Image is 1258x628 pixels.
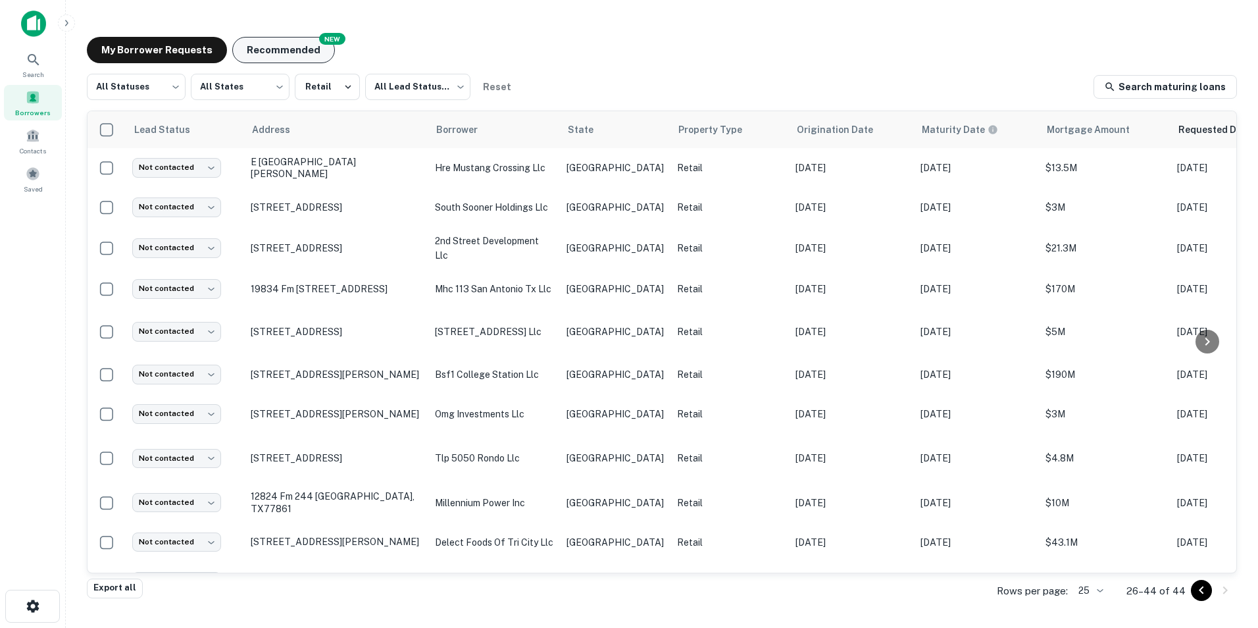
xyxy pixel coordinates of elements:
[1045,161,1164,175] p: $13.5M
[87,579,143,598] button: Export all
[677,161,782,175] p: Retail
[677,367,782,382] p: Retail
[677,241,782,255] p: Retail
[677,407,782,421] p: Retail
[920,282,1032,296] p: [DATE]
[132,572,221,591] div: Not contacted
[4,123,62,159] a: Contacts
[1045,496,1164,510] p: $10M
[795,200,907,215] p: [DATE]
[251,369,422,380] p: [STREET_ADDRESS][PERSON_NAME]
[132,279,221,298] div: Not contacted
[795,282,907,296] p: [DATE]
[914,111,1039,148] th: Maturity dates displayed may be estimated. Please contact the lender for the most accurate maturi...
[20,145,46,156] span: Contacts
[251,452,422,464] p: [STREET_ADDRESS]
[4,161,62,197] a: Saved
[132,493,221,512] div: Not contacted
[191,70,289,104] div: All States
[251,408,422,420] p: [STREET_ADDRESS][PERSON_NAME]
[795,496,907,510] p: [DATE]
[435,535,553,550] p: delect foods of tri city llc
[566,241,664,255] p: [GEOGRAPHIC_DATA]
[435,325,553,339] p: [STREET_ADDRESS] llc
[677,535,782,550] p: Retail
[251,283,422,295] p: 19834 Fm [STREET_ADDRESS]
[24,184,43,194] span: Saved
[1045,282,1164,296] p: $170M
[87,70,186,104] div: All Statuses
[566,282,664,296] p: [GEOGRAPHIC_DATA]
[244,111,428,148] th: Address
[476,74,518,100] button: Reset
[435,367,553,382] p: bsf1 college station llc
[795,325,907,339] p: [DATE]
[435,282,553,296] p: mhc 113 san antonio tx llc
[797,122,890,138] span: Origination Date
[1191,580,1212,601] button: Go to previous page
[566,200,664,215] p: [GEOGRAPHIC_DATA]
[920,407,1032,421] p: [DATE]
[319,33,345,45] div: NEW
[795,161,907,175] p: [DATE]
[365,70,470,104] div: All Lead Statuses
[795,451,907,465] p: [DATE]
[232,37,335,63] button: Recommended
[251,326,422,338] p: [STREET_ADDRESS]
[920,200,1032,215] p: [DATE]
[435,234,553,263] p: 2nd street development llc
[1045,451,1164,465] p: $4.8M
[1045,241,1164,255] p: $21.3M
[566,325,664,339] p: [GEOGRAPHIC_DATA]
[1045,200,1164,215] p: $3M
[795,407,907,421] p: [DATE]
[997,583,1068,599] p: Rows per page:
[920,367,1032,382] p: [DATE]
[920,325,1032,339] p: [DATE]
[922,122,1015,137] span: Maturity dates displayed may be estimated. Please contact the lender for the most accurate maturi...
[795,535,907,550] p: [DATE]
[251,242,422,254] p: [STREET_ADDRESS]
[4,47,62,82] a: Search
[132,238,221,257] div: Not contacted
[922,122,998,137] div: Maturity dates displayed may be estimated. Please contact the lender for the most accurate maturi...
[295,74,360,100] button: Retail
[678,122,759,138] span: Property Type
[920,451,1032,465] p: [DATE]
[436,122,495,138] span: Borrower
[795,367,907,382] p: [DATE]
[251,536,422,548] p: [STREET_ADDRESS][PERSON_NAME]
[566,407,664,421] p: [GEOGRAPHIC_DATA]
[134,122,207,138] span: Lead Status
[566,451,664,465] p: [GEOGRAPHIC_DATA]
[132,365,221,384] div: Not contacted
[126,111,244,148] th: Lead Status
[670,111,789,148] th: Property Type
[566,496,664,510] p: [GEOGRAPHIC_DATA]
[132,449,221,468] div: Not contacted
[677,200,782,215] p: Retail
[920,535,1032,550] p: [DATE]
[1094,75,1237,99] a: Search maturing loans
[1045,535,1164,550] p: $43.1M
[15,107,51,118] span: Borrowers
[920,161,1032,175] p: [DATE]
[87,37,227,63] button: My Borrower Requests
[435,451,553,465] p: tlp 5050 rondo llc
[1047,122,1147,138] span: Mortgage Amount
[4,85,62,120] a: Borrowers
[1045,325,1164,339] p: $5M
[1192,523,1258,586] div: Chat Widget
[795,241,907,255] p: [DATE]
[132,197,221,217] div: Not contacted
[251,201,422,213] p: [STREET_ADDRESS]
[22,69,44,80] span: Search
[428,111,560,148] th: Borrower
[435,200,553,215] p: south sooner holdings llc
[1073,581,1105,600] div: 25
[21,11,46,37] img: capitalize-icon.png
